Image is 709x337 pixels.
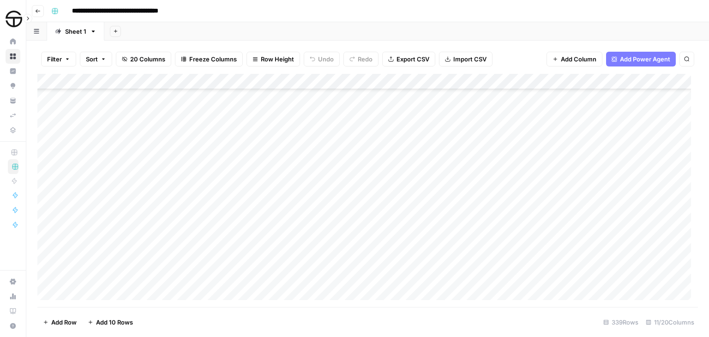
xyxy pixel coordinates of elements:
span: Add 10 Rows [96,318,133,327]
span: Add Row [51,318,77,327]
a: Syncs [6,108,20,123]
span: Export CSV [397,54,429,64]
span: Undo [318,54,334,64]
button: Undo [304,52,340,66]
span: Add Column [561,54,596,64]
button: Filter [41,52,76,66]
a: Your Data [6,93,20,108]
a: Usage [6,289,20,304]
a: Settings [6,274,20,289]
button: Add 10 Rows [82,315,138,330]
button: Add Column [547,52,602,66]
span: Redo [358,54,373,64]
button: Sort [80,52,112,66]
button: Help + Support [6,319,20,333]
span: Filter [47,54,62,64]
button: Export CSV [382,52,435,66]
span: Freeze Columns [189,54,237,64]
button: Workspace: SimpleTire [6,7,20,30]
button: Add Row [37,315,82,330]
a: Opportunities [6,78,20,93]
a: Learning Hub [6,304,20,319]
button: Row Height [246,52,300,66]
button: Redo [343,52,379,66]
img: SimpleTire Logo [6,11,22,27]
a: Insights [6,64,20,78]
div: 11/20 Columns [642,315,698,330]
a: Data Library [6,123,20,138]
button: Add Power Agent [606,52,676,66]
button: 20 Columns [116,52,171,66]
div: Sheet 1 [65,27,86,36]
span: Sort [86,54,98,64]
span: Import CSV [453,54,487,64]
a: Sheet 1 [47,22,104,41]
button: Freeze Columns [175,52,243,66]
span: 20 Columns [130,54,165,64]
button: Import CSV [439,52,493,66]
div: 339 Rows [600,315,642,330]
span: Add Power Agent [620,54,670,64]
a: Browse [6,49,20,64]
a: Home [6,34,20,49]
span: Row Height [261,54,294,64]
